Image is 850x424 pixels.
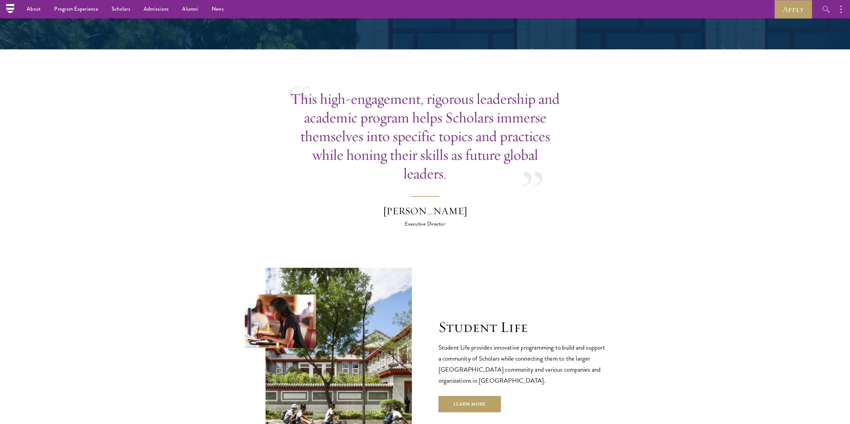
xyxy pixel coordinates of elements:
h2: Student Life [439,318,606,337]
p: Student Life provides innovative programming to build and support a community of Scholars while c... [439,342,606,386]
p: This high-engagement, rigorous leadership and academic program helps Scholars immerse themselves ... [290,89,560,183]
div: [PERSON_NAME] [367,204,484,218]
a: Learn More [439,396,501,412]
div: Executive Director [367,220,484,228]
